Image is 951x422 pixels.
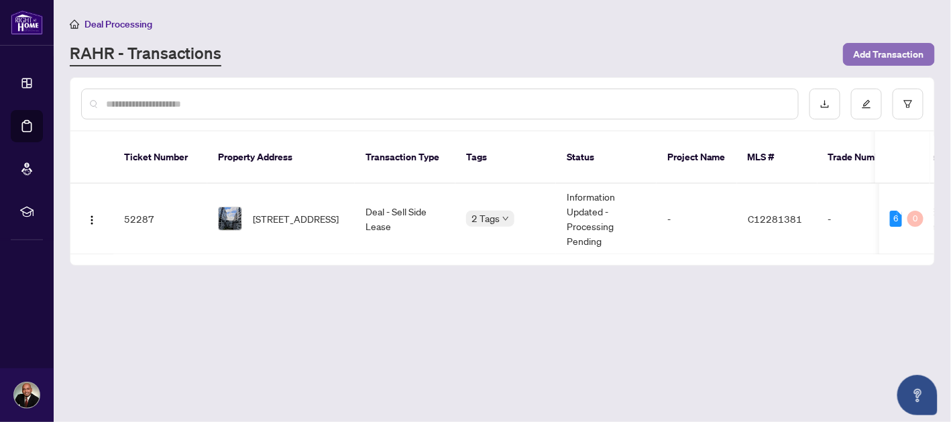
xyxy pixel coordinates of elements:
button: Logo [81,208,103,229]
span: filter [903,99,913,109]
button: Add Transaction [843,43,935,66]
th: Project Name [657,131,737,184]
th: Transaction Type [355,131,455,184]
div: 6 [890,211,902,227]
a: RAHR - Transactions [70,42,221,66]
button: filter [893,89,924,119]
th: MLS # [737,131,818,184]
img: thumbnail-img [219,207,241,230]
th: Ticket Number [113,131,207,184]
button: download [809,89,840,119]
img: Profile Icon [14,382,40,408]
td: Information Updated - Processing Pending [556,184,657,254]
span: down [502,215,509,222]
th: Property Address [207,131,355,184]
div: 0 [907,211,924,227]
span: download [820,99,830,109]
th: Trade Number [818,131,911,184]
button: edit [851,89,882,119]
th: Tags [455,131,556,184]
button: Open asap [897,375,938,415]
span: 2 Tags [471,211,500,226]
img: logo [11,10,43,35]
img: Logo [87,215,97,225]
span: [STREET_ADDRESS] [253,211,339,226]
span: edit [862,99,871,109]
span: Deal Processing [85,18,152,30]
span: C12281381 [748,213,802,225]
td: - [657,184,737,254]
span: home [70,19,79,29]
td: - [818,184,911,254]
th: Status [556,131,657,184]
td: 52287 [113,184,207,254]
span: Add Transaction [854,44,924,65]
td: Deal - Sell Side Lease [355,184,455,254]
